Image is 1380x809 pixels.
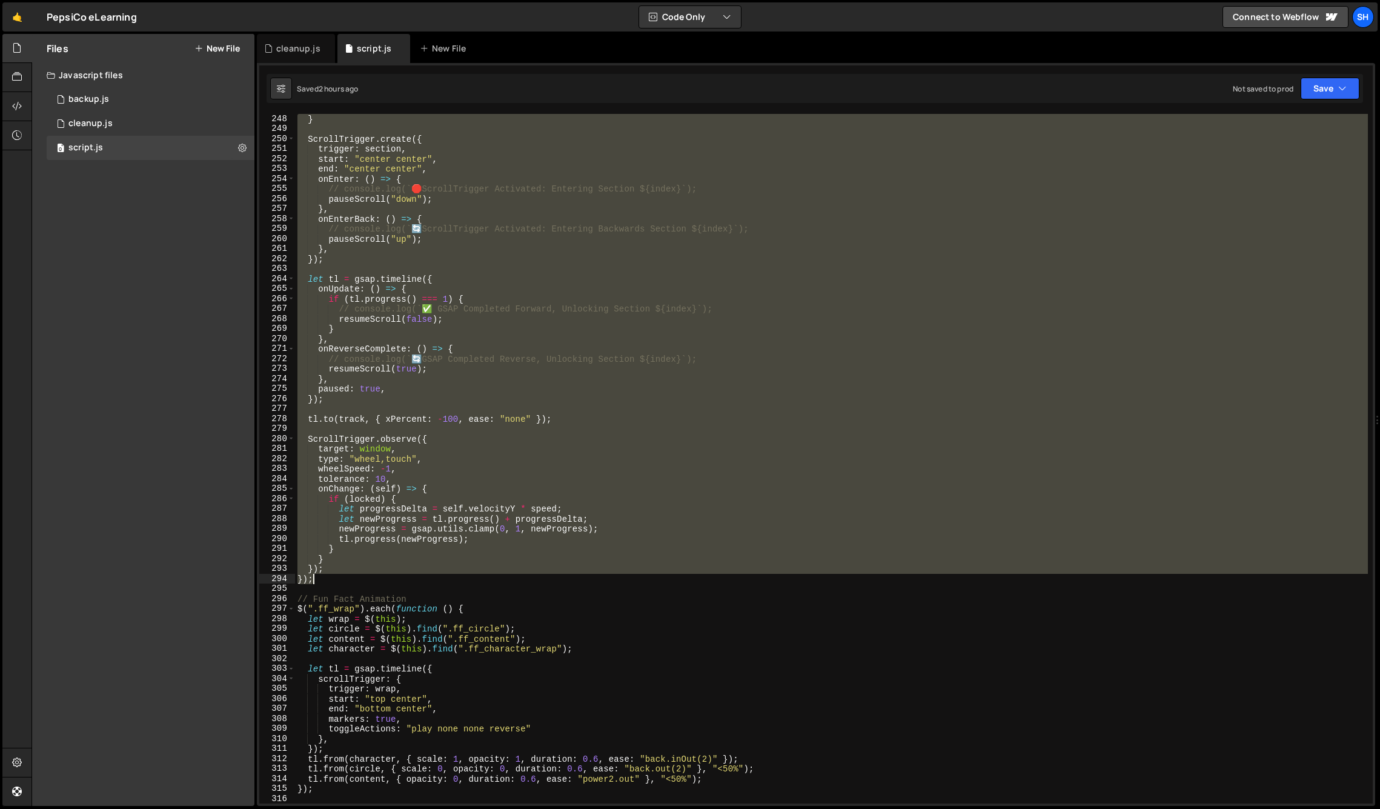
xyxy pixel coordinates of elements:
div: 253 [259,164,295,174]
div: 281 [259,444,295,454]
div: 13072/32201.js [47,136,254,160]
div: 259 [259,224,295,234]
div: 260 [259,234,295,244]
div: 267 [259,304,295,314]
div: 310 [259,734,295,744]
div: 262 [259,254,295,264]
div: 290 [259,534,295,544]
div: cleanup.js [276,42,320,55]
div: 275 [259,384,295,394]
div: 311 [259,744,295,754]
a: 🤙 [2,2,32,32]
div: 315 [259,784,295,794]
div: 303 [259,664,295,674]
a: Connect to Webflow [1222,6,1348,28]
div: 265 [259,284,295,294]
div: 277 [259,404,295,414]
div: 271 [259,344,295,354]
div: 286 [259,494,295,504]
div: script.js [68,142,103,153]
div: 256 [259,194,295,204]
div: 250 [259,134,295,144]
div: 307 [259,704,295,714]
div: 13072/32360.js [47,112,254,136]
div: 301 [259,644,295,654]
div: 285 [259,484,295,494]
div: Saved [297,84,359,94]
div: 313 [259,764,295,774]
div: 268 [259,314,295,324]
div: 284 [259,474,295,484]
span: 0 [57,144,64,154]
div: 306 [259,694,295,704]
div: 255 [259,184,295,194]
div: 294 [259,574,295,584]
div: 305 [259,684,295,694]
div: 304 [259,674,295,684]
div: 273 [259,364,295,374]
h2: Files [47,42,68,55]
div: cleanup.js [68,118,113,129]
div: 280 [259,434,295,444]
div: 258 [259,214,295,224]
div: 297 [259,604,295,614]
div: 270 [259,334,295,344]
div: Javascript files [32,63,254,87]
div: 314 [259,774,295,784]
button: Code Only [639,6,741,28]
div: 299 [259,624,295,634]
div: 274 [259,374,295,384]
div: 248 [259,114,295,124]
div: 261 [259,244,295,254]
div: 278 [259,414,295,424]
div: 252 [259,154,295,164]
div: Not saved to prod [1233,84,1293,94]
div: 264 [259,274,295,284]
div: New File [420,42,471,55]
div: PepsiCo eLearning [47,10,137,24]
div: 288 [259,514,295,524]
div: 251 [259,144,295,154]
div: 316 [259,794,295,804]
div: 296 [259,594,295,604]
div: 272 [259,354,295,364]
div: 289 [259,524,295,534]
div: 257 [259,204,295,214]
div: 263 [259,264,295,274]
div: 283 [259,464,295,474]
div: 254 [259,174,295,184]
div: 312 [259,754,295,764]
div: 276 [259,394,295,404]
div: 13072/32202.js [47,87,254,112]
div: 295 [259,584,295,594]
div: 249 [259,124,295,134]
div: 279 [259,424,295,434]
div: 291 [259,544,295,554]
div: 292 [259,554,295,564]
div: 293 [259,564,295,574]
div: 298 [259,614,295,624]
div: script.js [357,42,391,55]
div: 287 [259,504,295,514]
div: 282 [259,454,295,464]
div: 309 [259,724,295,734]
button: Save [1301,78,1359,99]
div: 308 [259,714,295,724]
div: backup.js [68,94,109,105]
button: New File [194,44,240,53]
div: 300 [259,634,295,644]
div: 302 [259,654,295,664]
a: Sh [1352,6,1374,28]
div: 269 [259,324,295,334]
div: 266 [259,294,295,304]
div: 2 hours ago [319,84,359,94]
